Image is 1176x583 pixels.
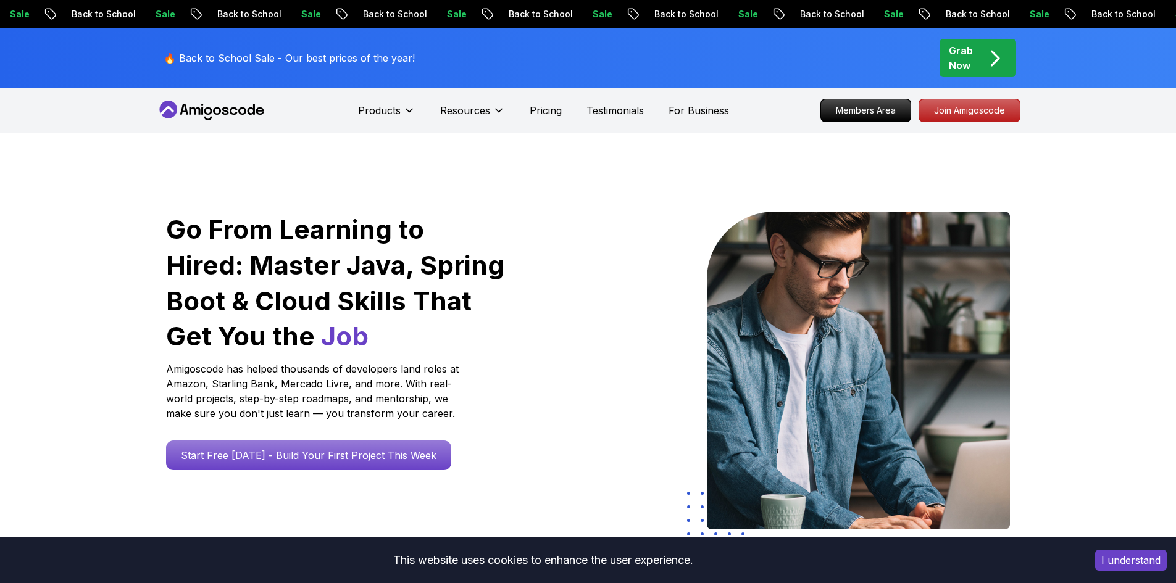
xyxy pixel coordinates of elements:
a: Join Amigoscode [919,99,1020,122]
a: Pricing [530,103,562,118]
a: For Business [669,103,729,118]
p: Resources [440,103,490,118]
p: Sale [263,8,302,20]
a: Members Area [820,99,911,122]
p: Sale [991,8,1031,20]
img: hero [707,212,1010,529]
p: Join Amigoscode [919,99,1020,122]
a: Testimonials [586,103,644,118]
p: Sale [700,8,740,20]
div: This website uses cookies to enhance the user experience. [9,547,1077,574]
p: Back to School [907,8,991,20]
p: Grab Now [949,43,973,73]
p: Back to School [1053,8,1137,20]
p: Sale [117,8,157,20]
a: Start Free [DATE] - Build Your First Project This Week [166,440,451,470]
p: 🔥 Back to School Sale - Our best prices of the year! [164,51,415,65]
p: Back to School [179,8,263,20]
h1: Go From Learning to Hired: Master Java, Spring Boot & Cloud Skills That Get You the [166,212,506,354]
p: Back to School [762,8,846,20]
p: Back to School [33,8,117,20]
p: Sale [846,8,885,20]
p: Back to School [616,8,700,20]
p: Products [358,103,401,118]
p: Amigoscode has helped thousands of developers land roles at Amazon, Starling Bank, Mercado Livre,... [166,362,462,421]
p: Sale [554,8,594,20]
button: Resources [440,103,505,128]
p: Back to School [325,8,409,20]
span: Job [321,320,369,352]
p: Back to School [470,8,554,20]
button: Products [358,103,415,128]
p: Sale [409,8,448,20]
button: Accept cookies [1095,550,1167,571]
